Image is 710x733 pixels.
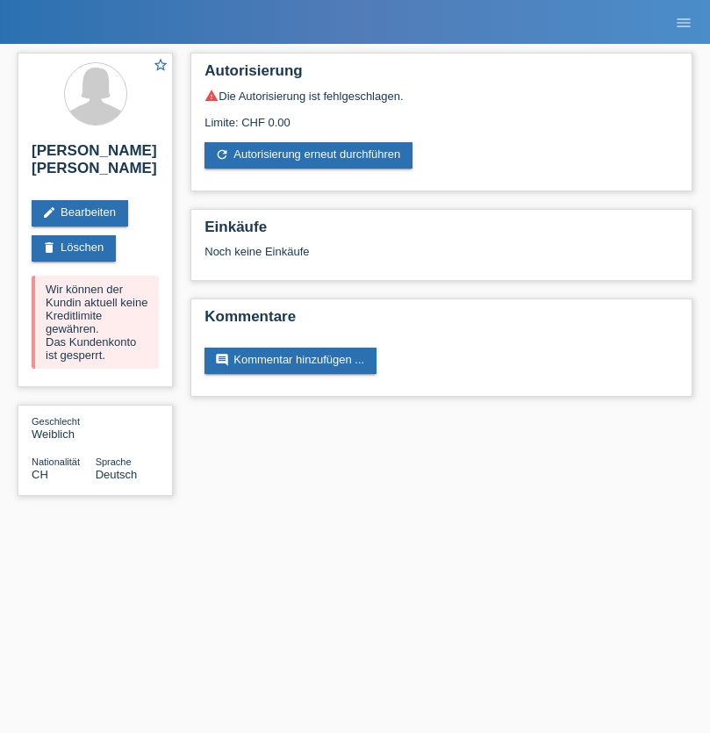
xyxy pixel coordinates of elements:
span: Schweiz [32,468,48,481]
a: refreshAutorisierung erneut durchführen [204,142,412,169]
h2: Einkäufe [204,219,678,245]
i: menu [675,14,692,32]
span: Sprache [96,456,132,467]
span: Nationalität [32,456,80,467]
span: Geschlecht [32,416,80,427]
a: editBearbeiten [32,200,128,226]
h2: Autorisierung [204,62,678,89]
i: star_border [153,57,169,73]
div: Weiblich [32,414,96,441]
a: commentKommentar hinzufügen ... [204,348,377,374]
div: Limite: CHF 0.00 [204,103,678,129]
h2: Kommentare [204,308,678,334]
i: delete [42,241,56,255]
a: star_border [153,57,169,75]
i: warning [204,89,219,103]
span: Deutsch [96,468,138,481]
a: menu [666,17,701,27]
h2: [PERSON_NAME] [PERSON_NAME] [32,142,159,186]
i: edit [42,205,56,219]
div: Die Autorisierung ist fehlgeschlagen. [204,89,678,103]
div: Wir können der Kundin aktuell keine Kreditlimite gewähren. Das Kundenkonto ist gesperrt. [32,276,159,369]
a: deleteLöschen [32,235,116,262]
div: Noch keine Einkäufe [204,245,678,271]
i: refresh [215,147,229,162]
i: comment [215,353,229,367]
